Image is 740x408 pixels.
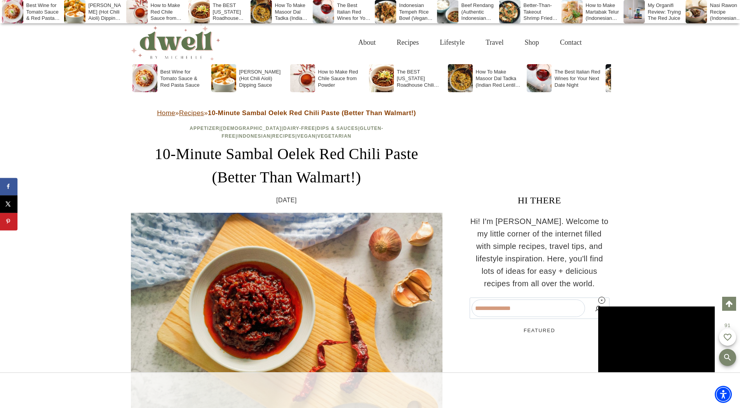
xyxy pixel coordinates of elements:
[715,386,732,403] div: Accessibility Menu
[317,126,358,131] a: Dips & Sauces
[276,195,297,205] time: [DATE]
[190,126,219,131] a: Appetizer
[514,30,549,55] a: Shop
[179,109,204,117] a: Recipes
[317,133,352,139] a: Vegetarian
[131,25,220,60] img: DWELL by michelle
[470,327,609,334] h5: FEATURED
[470,193,609,207] h3: HI THERE
[157,109,416,117] span: » »
[182,373,559,408] iframe: Advertisement
[283,126,315,131] a: Dairy-Free
[297,133,316,139] a: Vegan
[470,215,609,290] p: Hi! I'm [PERSON_NAME]. Welcome to my little corner of the internet filled with simple recipes, tr...
[272,133,296,139] a: Recipes
[131,142,442,189] h1: 10-Minute Sambal Oelek Red Chili Paste (Better Than Walmart!)
[348,30,592,55] nav: Primary Navigation
[208,109,416,117] strong: 10-Minute Sambal Oelek Red Chili Paste (Better Than Walmart!)
[475,30,514,55] a: Travel
[722,297,736,311] a: Scroll to top
[550,30,592,55] a: Contact
[157,109,175,117] a: Home
[386,30,429,55] a: Recipes
[222,126,383,138] a: Gluten-Free
[348,30,386,55] a: About
[429,30,475,55] a: Lifestyle
[237,133,270,139] a: Indonesian
[221,126,282,131] a: [DEMOGRAPHIC_DATA]
[190,126,383,138] span: | | | | | | | |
